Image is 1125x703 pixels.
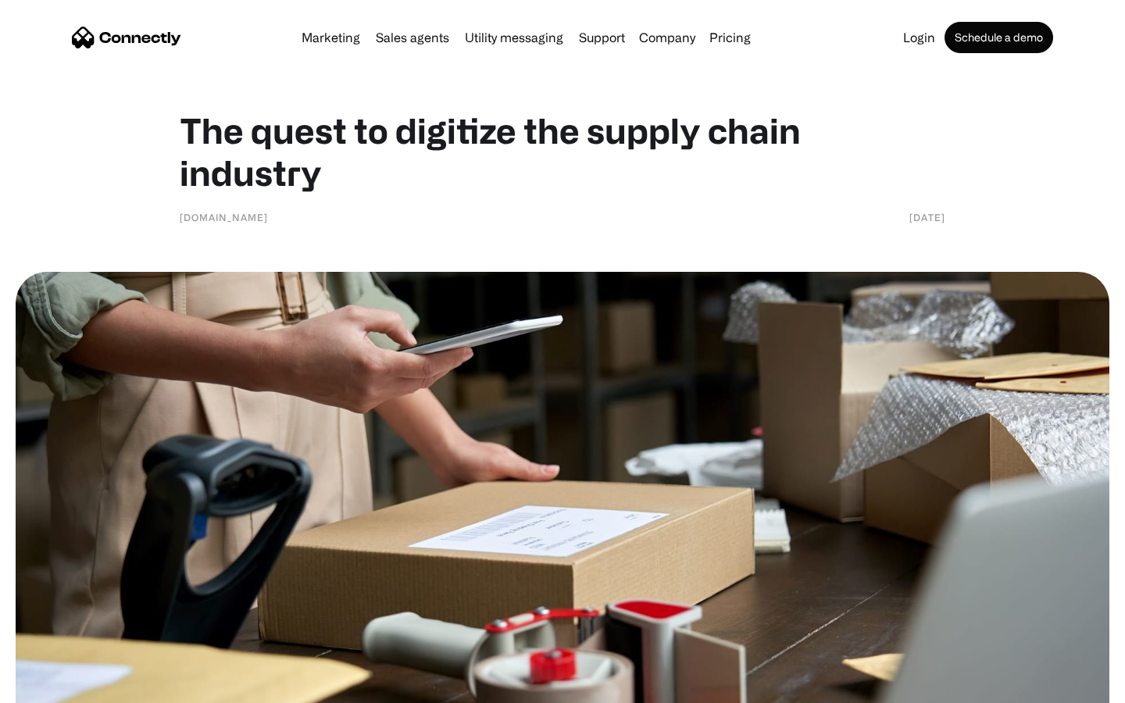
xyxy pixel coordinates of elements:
[639,27,695,48] div: Company
[180,109,945,194] h1: The quest to digitize the supply chain industry
[295,31,366,44] a: Marketing
[16,676,94,698] aside: Language selected: English
[703,31,757,44] a: Pricing
[945,22,1053,53] a: Schedule a demo
[370,31,455,44] a: Sales agents
[180,209,268,225] div: [DOMAIN_NAME]
[573,31,631,44] a: Support
[31,676,94,698] ul: Language list
[909,209,945,225] div: [DATE]
[459,31,570,44] a: Utility messaging
[897,31,941,44] a: Login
